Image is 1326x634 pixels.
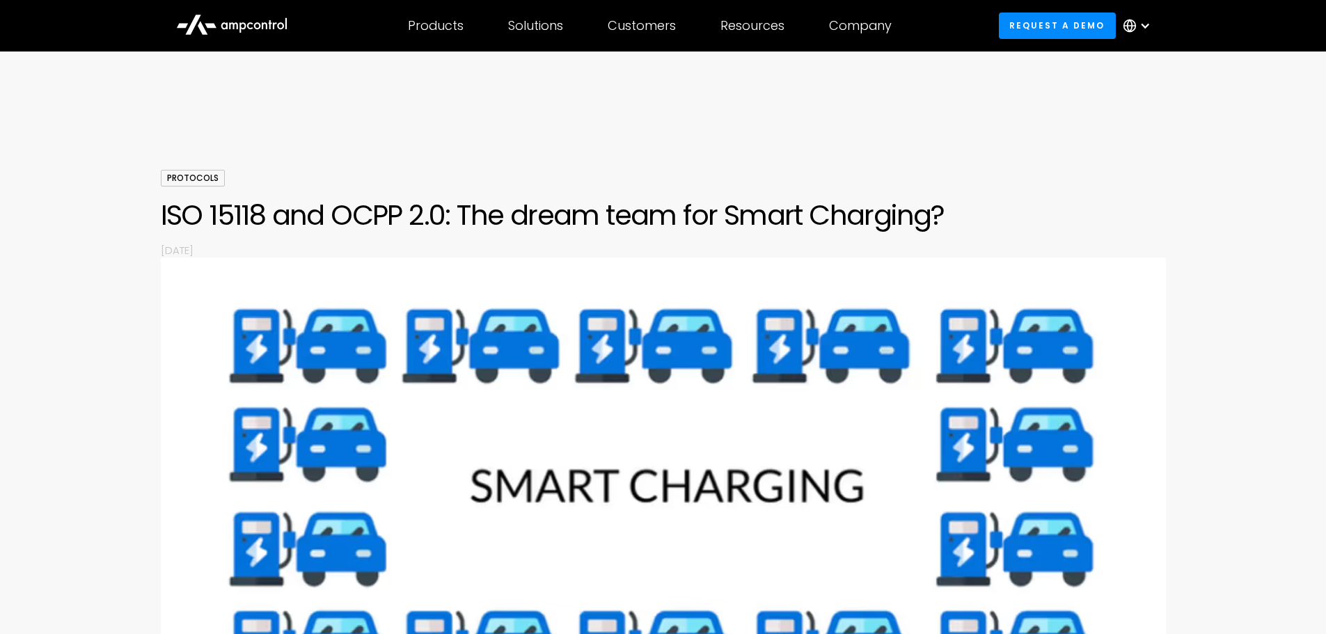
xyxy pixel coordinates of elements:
div: Resources [720,18,784,33]
div: Products [408,18,464,33]
div: Company [829,18,892,33]
div: Customers [608,18,676,33]
div: Solutions [508,18,563,33]
a: Request a demo [999,13,1116,38]
p: [DATE] [161,243,1166,257]
h1: ISO 15118 and OCPP 2.0: The dream team for Smart Charging? [161,198,1166,232]
div: Protocols [161,170,225,187]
